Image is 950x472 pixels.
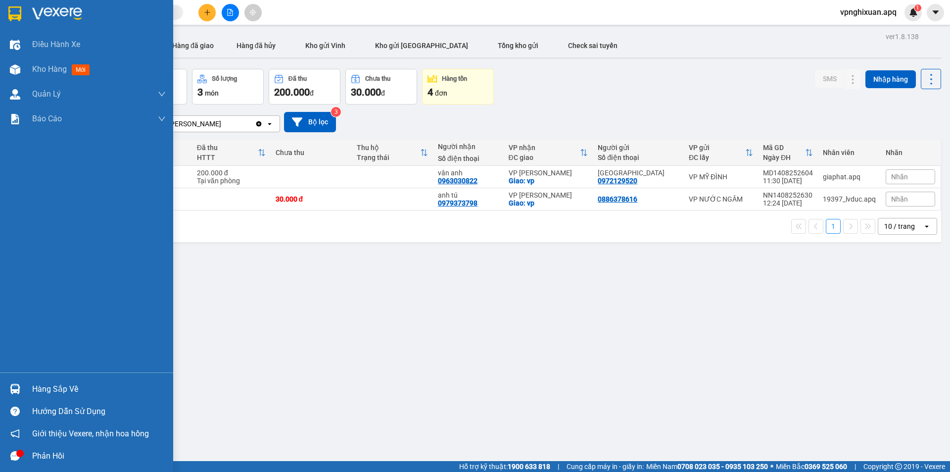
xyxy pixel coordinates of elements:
[689,154,745,161] div: ĐC lấy
[198,4,216,21] button: plus
[909,8,918,17] img: icon-new-feature
[438,143,498,151] div: Người nhận
[32,38,80,51] span: Điều hành xe
[205,89,219,97] span: món
[249,9,256,16] span: aim
[204,9,211,16] span: plus
[498,42,538,50] span: Tổng kho gửi
[192,140,271,166] th: Toggle SortBy
[832,6,904,18] span: vpnghixuan.apq
[916,4,919,11] span: 1
[158,119,221,129] div: VP [PERSON_NAME]
[509,144,580,152] div: VP nhận
[558,461,559,472] span: |
[689,195,753,203] div: VP NƯỚC NGẦM
[284,112,336,132] button: Bộ lọc
[345,69,417,105] button: Chưa thu30.000đ
[598,195,637,203] div: 0886378616
[269,69,340,105] button: Đã thu200.000đ
[32,427,149,440] span: Giới thiệu Vexere, nhận hoa hồng
[509,177,588,185] div: Giao: vp
[776,461,847,472] span: Miền Bắc
[422,69,494,105] button: Hàng tồn4đơn
[305,42,345,50] span: Kho gửi Vinh
[158,115,166,123] span: down
[865,70,916,88] button: Nhập hàng
[10,384,20,394] img: warehouse-icon
[438,199,477,207] div: 0979373798
[381,89,385,97] span: đ
[459,461,550,472] span: Hỗ trợ kỹ thuật:
[770,465,773,469] span: ⚪️
[805,463,847,471] strong: 0369 525 060
[222,4,239,21] button: file-add
[10,89,20,100] img: warehouse-icon
[763,144,805,152] div: Mã GD
[237,42,276,50] span: Hàng đã hủy
[758,140,818,166] th: Toggle SortBy
[10,64,20,75] img: warehouse-icon
[763,169,813,177] div: MD1408252604
[509,199,588,207] div: Giao: vp
[914,4,921,11] sup: 1
[288,75,307,82] div: Đã thu
[689,173,753,181] div: VP MỸ ĐÌNH
[197,144,258,152] div: Đã thu
[244,4,262,21] button: aim
[598,177,637,185] div: 0972129520
[823,149,876,157] div: Nhân viên
[274,86,310,98] span: 200.000
[10,429,20,438] span: notification
[826,219,841,234] button: 1
[677,463,768,471] strong: 0708 023 035 - 0935 103 250
[255,120,263,128] svg: Clear value
[509,169,588,177] div: VP [PERSON_NAME]
[357,154,420,161] div: Trạng thái
[276,195,347,203] div: 30.000 đ
[504,140,593,166] th: Toggle SortBy
[227,9,234,16] span: file-add
[427,86,433,98] span: 4
[598,154,679,161] div: Số điện thoại
[352,140,433,166] th: Toggle SortBy
[164,34,222,57] button: Hàng đã giao
[10,40,20,50] img: warehouse-icon
[763,154,805,161] div: Ngày ĐH
[438,169,498,177] div: vân anh
[884,221,915,231] div: 10 / trang
[927,4,944,21] button: caret-down
[10,451,20,461] span: message
[192,69,264,105] button: Số lượng3món
[32,449,166,464] div: Phản hồi
[197,169,266,177] div: 200.000 đ
[32,112,62,125] span: Báo cáo
[689,144,745,152] div: VP gửi
[197,86,203,98] span: 3
[508,463,550,471] strong: 1900 633 818
[435,89,447,97] span: đơn
[931,8,940,17] span: caret-down
[331,107,341,117] sup: 3
[375,42,468,50] span: Kho gửi [GEOGRAPHIC_DATA]
[895,463,902,470] span: copyright
[351,86,381,98] span: 30.000
[886,149,935,157] div: Nhãn
[438,155,498,162] div: Số điện thoại
[646,461,768,472] span: Miền Nam
[823,195,876,203] div: 19397_lvduc.apq
[815,70,845,88] button: SMS
[158,90,166,98] span: down
[442,75,467,82] div: Hàng tồn
[763,191,813,199] div: NN1408252630
[32,382,166,397] div: Hàng sắp về
[10,114,20,124] img: solution-icon
[365,75,390,82] div: Chưa thu
[438,177,477,185] div: 0963030822
[310,89,314,97] span: đ
[598,169,679,177] div: hải trung
[8,6,21,21] img: logo-vxr
[10,407,20,416] span: question-circle
[222,119,223,129] input: Selected VP Nghi Xuân.
[855,461,856,472] span: |
[823,173,876,181] div: giaphat.apq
